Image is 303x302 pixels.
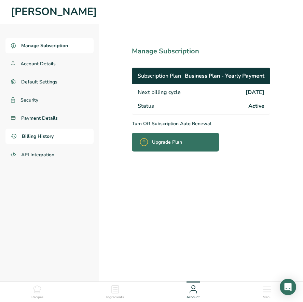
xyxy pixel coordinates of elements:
a: API Integration [5,147,94,163]
span: Billing History [22,133,54,140]
span: Business Plan - Yearly Payment [185,72,264,80]
a: Default Settings [5,74,94,90]
a: Security [5,92,94,108]
span: Recipes [31,295,43,300]
a: Billing History [5,129,94,144]
span: Account [187,295,200,300]
span: API Integration [21,151,54,158]
span: Default Settings [21,78,57,86]
span: Payment Details [21,115,58,122]
h1: [PERSON_NAME] [11,4,292,20]
a: Recipes [31,282,43,300]
a: Account Details [5,56,94,71]
span: Next billing cycle [138,88,181,96]
span: Active [248,102,264,110]
a: Account [187,282,200,300]
span: Upgrade Plan [152,139,182,146]
span: Status [138,102,154,110]
a: Payment Details [5,110,94,126]
div: Open Intercom Messenger [280,279,296,295]
p: Turn Off Subscription Auto Renewal [132,120,270,127]
span: Account Details [20,60,56,67]
span: Ingredients [106,295,124,300]
a: Ingredients [106,282,124,300]
h1: Manage Subscription [132,46,270,56]
a: Manage Subscription [5,38,94,53]
span: Menu [263,295,272,300]
span: Security [20,96,38,104]
span: [DATE] [246,88,264,96]
span: Manage Subscription [21,42,68,49]
span: Subscription Plan [138,72,181,80]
